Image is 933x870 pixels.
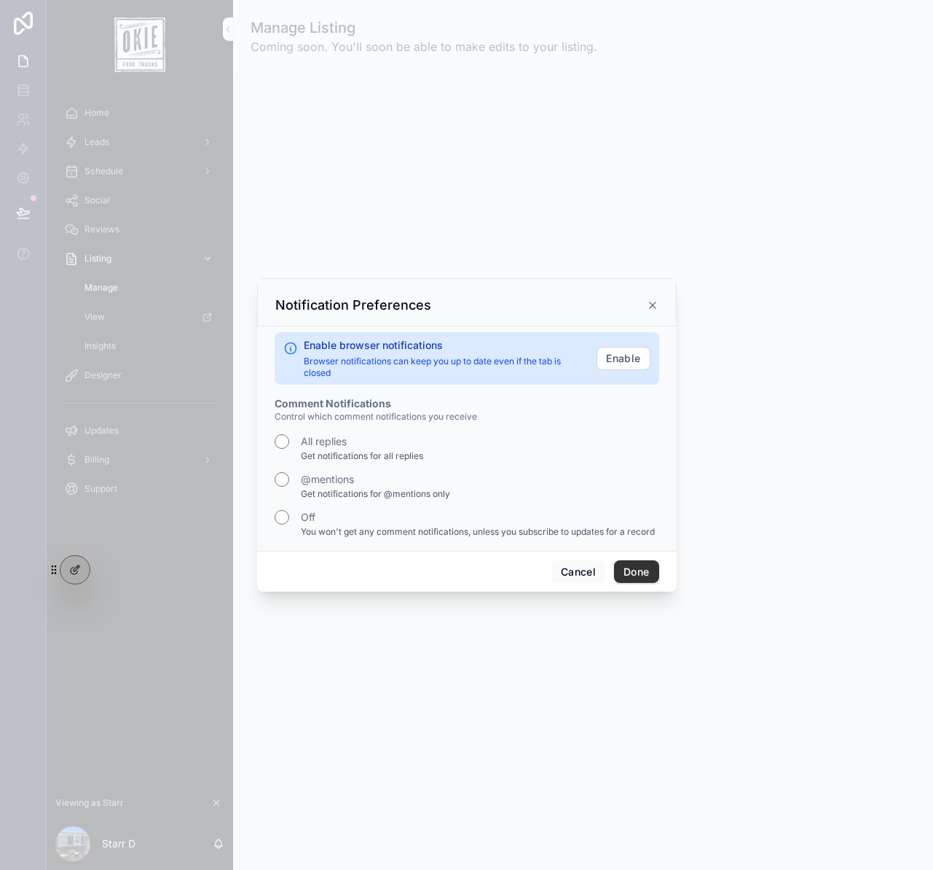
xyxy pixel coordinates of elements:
button: Enable [597,347,650,370]
h3: Notification Preferences [275,297,431,314]
button: Cancel [551,560,605,584]
h2: Comment Notifications [275,396,659,411]
label: All replies [301,434,347,449]
button: Done [614,560,658,584]
span: Get notifications for @mentions only [301,488,450,500]
span: Get notifications for all replies [301,450,423,462]
label: Off [301,510,315,525]
h2: Enable browser notifications [304,338,586,353]
p: Control which comment notifications you receive [275,411,659,423]
span: You won't get any comment notifications, unless you subscribe to updates for a record [301,526,655,538]
p: Browser notifications can keep you up to date even if the tab is closed [304,356,586,379]
label: @mentions [301,472,354,487]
